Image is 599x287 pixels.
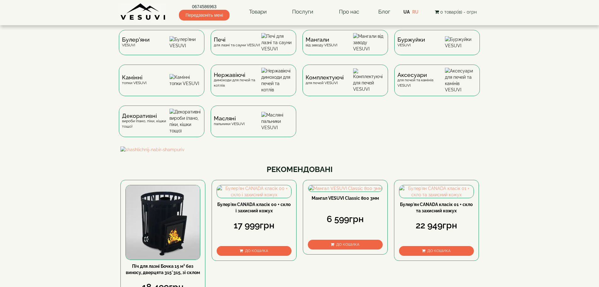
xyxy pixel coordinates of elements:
[214,72,261,88] div: димоходи для печей та котлів
[214,37,260,48] div: для лазні та сауни VESUVI
[208,106,299,146] a: Масляніпальники VESUVI Масляні пальники VESUVI
[397,37,425,42] span: Буржуйки
[403,9,410,14] a: UA
[122,113,169,129] div: вироби (пано, піки, кішки тощо)
[353,33,385,52] img: Мангали від заводу VESUVI
[122,113,169,118] span: Декоративні
[217,202,291,213] a: Булер'ян CANADA класік 00 + скло і захисний кожух
[116,106,208,146] a: Декоративнівироби (пано, піки, кішки тощо) Декоративні вироби (пано, піки, кішки тощо)
[306,75,344,85] div: для печей VESUVI
[243,5,273,19] a: Товари
[208,65,299,106] a: Нержавіючідимоходи для печей та котлів Нержавіючі димоходи для печей та котлів
[286,5,319,19] a: Послуги
[122,75,147,85] div: топки VESUVI
[116,65,208,106] a: Каміннітопки VESUVI Камінні топки VESUVI
[214,116,245,121] span: Масляні
[179,10,230,20] span: Передзвоніть мені
[308,240,383,250] button: До кошика
[261,33,293,52] img: Печі для лазні та сауни VESUVI
[397,37,425,48] div: VESUVI
[208,30,299,65] a: Печідля лазні та сауни VESUVI Печі для лазні та сауни VESUVI
[261,112,293,131] img: Масляні пальники VESUVI
[445,68,477,93] img: Аксесуари для печей та камінів VESUVI
[333,5,365,19] a: Про нас
[412,9,419,14] a: RU
[400,202,473,213] a: Булер'ян CANADA класік 01 + скло та захисний кожух
[169,109,201,134] img: Декоративні вироби (пано, піки, кішки тощо)
[391,65,483,106] a: Аксесуаридля печей та камінів VESUVI Аксесуари для печей та камінів VESUVI
[179,3,230,10] a: 0674586963
[261,68,293,93] img: Нержавіючі димоходи для печей та котлів
[120,146,479,153] img: shashlichnij-nabir-shampuriv
[306,75,344,80] span: Комплектуючі
[433,9,479,15] button: 0 товар(ів) - 0грн
[217,246,291,256] button: До кошика
[217,219,291,232] div: 17 999грн
[397,72,445,88] div: для печей та камінів VESUVI
[299,30,391,65] a: Мангаливід заводу VESUVI Мангали від заводу VESUVI
[440,9,477,14] span: 0 товар(ів) - 0грн
[391,30,483,65] a: БуржуйкиVESUVI Буржуйки VESUVI
[214,116,245,126] div: пальники VESUVI
[217,185,291,198] img: Булер'ян CANADA класік 00 + скло і захисний кожух
[399,219,474,232] div: 22 949грн
[122,75,147,80] span: Камінні
[306,37,337,48] div: від заводу VESUVI
[169,36,201,49] img: Булер'яни VESUVI
[308,213,383,226] div: 6 599грн
[445,36,477,49] img: Буржуйки VESUVI
[126,185,200,260] img: Піч для лазні Бочка 15 м³ без виносу, дверцята 315*315, зі склом
[312,196,379,201] a: Мангал VESUVI Classic 800 3мм
[126,264,200,275] a: Піч для лазні Бочка 15 м³ без виносу, дверцята 315*315, зі склом
[116,30,208,65] a: Булер'яниVESUVI Булер'яни VESUVI
[245,249,268,253] span: До кошика
[399,185,474,198] img: Булер'ян CANADA класік 01 + скло та захисний кожух
[214,72,261,77] span: Нержавіючі
[399,246,474,256] button: До кошика
[353,68,385,92] img: Комплектуючі для печей VESUVI
[427,249,451,253] span: До кошика
[122,37,150,42] span: Булер'яни
[214,37,260,42] span: Печі
[336,242,359,247] span: До кошика
[308,185,382,192] img: Мангал VESUVI Classic 800 3мм
[122,37,150,48] div: VESUVI
[120,3,166,20] img: Завод VESUVI
[306,37,337,42] span: Мангали
[169,74,201,87] img: Камінні топки VESUVI
[378,9,390,15] a: Блог
[299,65,391,106] a: Комплектуючідля печей VESUVI Комплектуючі для печей VESUVI
[397,72,445,77] span: Аксесуари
